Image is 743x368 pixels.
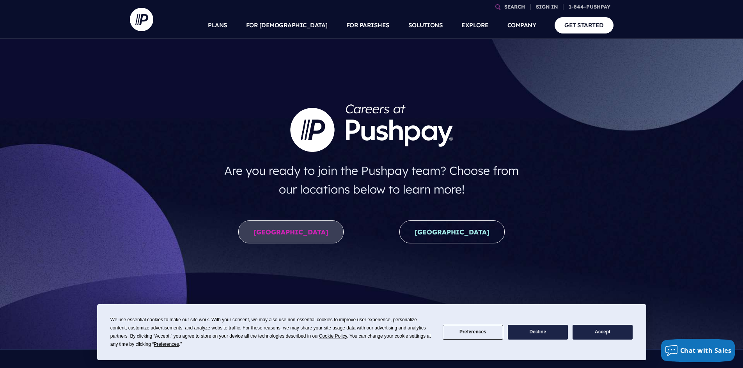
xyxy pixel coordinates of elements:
div: Cookie Consent Prompt [97,304,646,360]
a: [GEOGRAPHIC_DATA] [399,220,505,243]
a: COMPANY [507,12,536,39]
a: SOLUTIONS [408,12,443,39]
button: Accept [573,325,633,340]
button: Preferences [443,325,503,340]
span: Cookie Policy [319,333,347,339]
a: GET STARTED [555,17,614,33]
a: FOR PARISHES [346,12,390,39]
button: Decline [508,325,568,340]
a: FOR [DEMOGRAPHIC_DATA] [246,12,328,39]
a: EXPLORE [461,12,489,39]
a: PLANS [208,12,227,39]
span: Chat with Sales [680,346,732,355]
button: Chat with Sales [661,339,736,362]
a: [GEOGRAPHIC_DATA] [238,220,344,243]
span: Preferences [154,342,179,347]
h4: Are you ready to join the Pushpay team? Choose from our locations below to learn more! [216,158,527,202]
div: We use essential cookies to make our site work. With your consent, we may also use non-essential ... [110,316,433,349]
